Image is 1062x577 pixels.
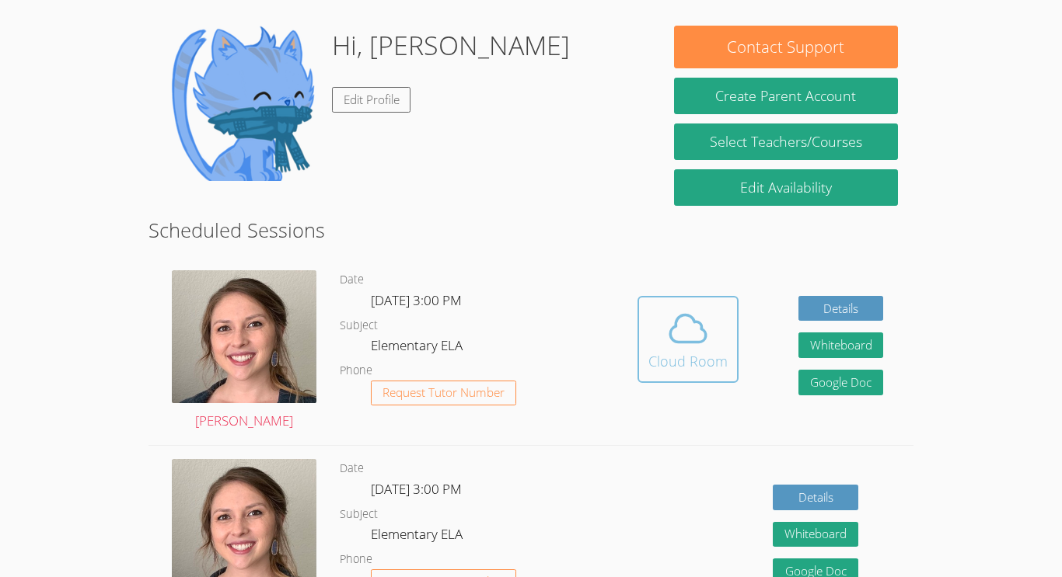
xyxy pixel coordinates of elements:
button: Whiteboard [773,522,858,547]
dt: Subject [340,505,378,524]
span: [DATE] 3:00 PM [371,291,462,309]
span: Request Tutor Number [383,387,505,398]
a: Details [773,485,858,510]
dt: Date [340,270,364,290]
h2: Scheduled Sessions [148,215,914,245]
span: [DATE] 3:00 PM [371,480,462,498]
dt: Date [340,459,364,478]
button: Create Parent Account [674,78,898,114]
dt: Phone [340,550,372,569]
img: default.png [164,26,320,181]
dd: Elementary ELA [371,523,466,550]
a: [PERSON_NAME] [172,270,316,433]
h1: Hi, [PERSON_NAME] [332,26,570,65]
a: Edit Availability [674,169,898,206]
div: Cloud Room [648,350,728,372]
button: Contact Support [674,26,898,68]
button: Cloud Room [638,296,739,383]
img: avatar.png [172,270,316,403]
button: Whiteboard [798,332,884,358]
dt: Phone [340,361,372,381]
a: Google Doc [798,370,884,395]
dt: Subject [340,316,378,335]
dd: Elementary ELA [371,335,466,361]
a: Details [798,296,884,322]
a: Select Teachers/Courses [674,123,898,160]
a: Edit Profile [332,87,411,113]
button: Request Tutor Number [371,381,516,406]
